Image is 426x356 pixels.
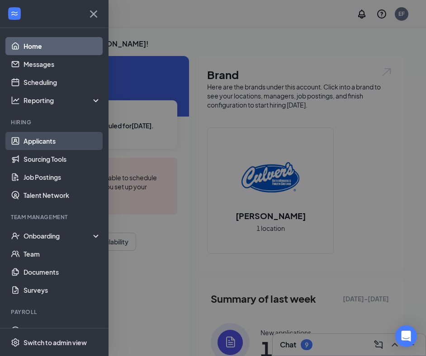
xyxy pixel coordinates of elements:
div: Open Intercom Messenger [395,325,417,347]
div: Hiring [11,118,99,126]
a: Talent Network [24,186,101,204]
a: PayrollCrown [24,322,101,340]
div: Team Management [11,213,99,221]
svg: Settings [11,338,20,347]
a: Documents [24,263,101,281]
a: Applicants [24,132,101,150]
a: Team [24,245,101,263]
svg: Cross [86,7,101,21]
a: Sourcing Tools [24,150,101,168]
a: Job Postings [24,168,101,186]
a: Scheduling [24,73,101,91]
a: Messages [24,55,101,73]
svg: Analysis [11,96,20,105]
div: Payroll [11,308,99,316]
div: Onboarding [24,231,93,240]
a: Surveys [24,281,101,299]
svg: WorkstreamLogo [10,9,19,18]
div: Reporting [24,96,101,105]
a: Home [24,37,101,55]
svg: UserCheck [11,231,20,240]
div: Switch to admin view [24,338,87,347]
